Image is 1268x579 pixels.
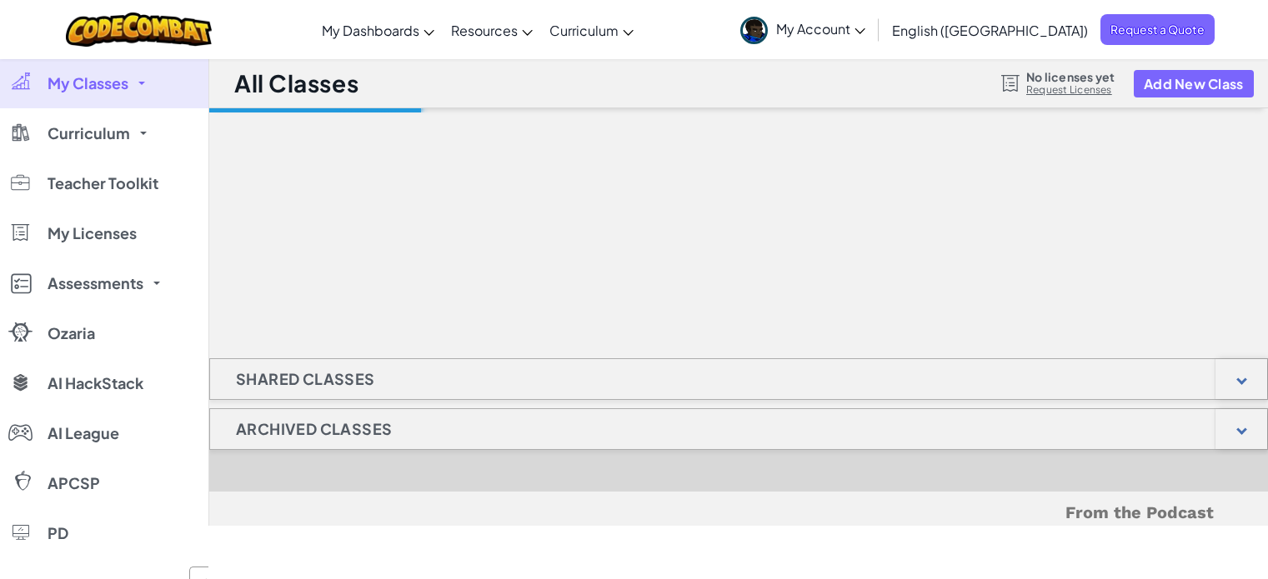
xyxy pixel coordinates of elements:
span: English ([GEOGRAPHIC_DATA]) [892,22,1088,39]
span: AI League [48,426,119,441]
a: My Dashboards [313,7,443,52]
a: Request a Quote [1100,14,1215,45]
span: Ozaria [48,326,95,341]
button: Add New Class [1134,70,1254,97]
a: Request Licenses [1026,83,1115,97]
h1: Archived Classes [210,408,418,450]
span: My Licenses [48,226,137,241]
span: Teacher Toolkit [48,176,158,191]
h5: From the Podcast [263,500,1214,526]
span: Curriculum [549,22,619,39]
h1: Shared Classes [210,358,401,400]
span: My Account [776,20,865,37]
span: My Dashboards [322,22,419,39]
a: English ([GEOGRAPHIC_DATA]) [884,7,1096,52]
a: Curriculum [541,7,642,52]
img: CodeCombat logo [66,12,212,47]
img: avatar [740,17,768,44]
h1: All Classes [234,67,358,99]
span: Curriculum [48,126,130,141]
span: My Classes [48,76,128,91]
span: Assessments [48,276,143,291]
a: Resources [443,7,541,52]
a: My Account [732,3,874,56]
span: Resources [451,22,518,39]
span: No licenses yet [1026,70,1115,83]
span: AI HackStack [48,376,143,391]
